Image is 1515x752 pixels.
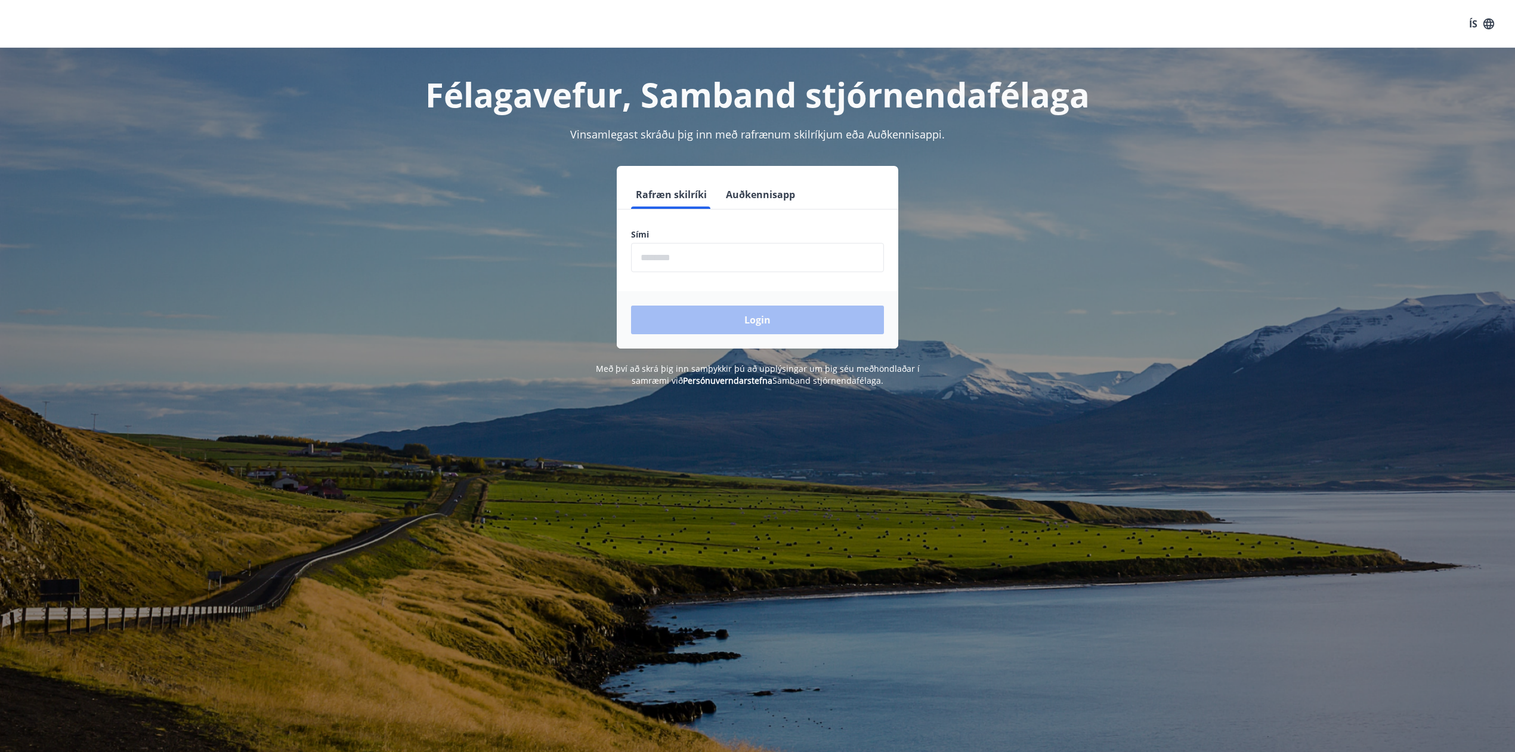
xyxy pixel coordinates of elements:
span: Með því að skrá þig inn samþykkir þú að upplýsingar um þig séu meðhöndlaðar í samræmi við Samband... [596,363,920,386]
a: Persónuverndarstefna [683,375,772,386]
button: Rafræn skilríki [631,180,712,209]
h1: Félagavefur, Samband stjórnendafélaga [342,72,1173,117]
button: Auðkennisapp [721,180,800,209]
button: ÍS [1463,13,1501,35]
span: Vinsamlegast skráðu þig inn með rafrænum skilríkjum eða Auðkennisappi. [570,127,945,141]
label: Sími [631,229,884,241]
